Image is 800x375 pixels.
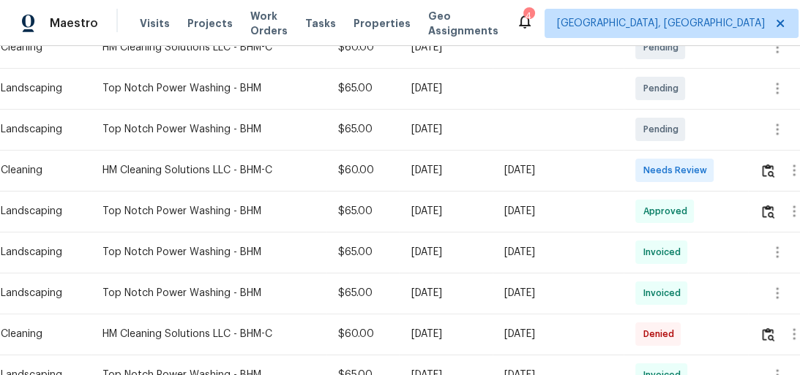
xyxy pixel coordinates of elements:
div: [DATE] [411,81,480,96]
span: Denied [643,327,679,341]
div: Top Notch Power Washing - BHM [102,122,315,137]
div: 4 [523,9,534,23]
span: Properties [354,16,411,31]
div: [DATE] [411,286,480,300]
div: Landscaping [1,81,79,96]
div: Top Notch Power Washing - BHM [102,204,315,219]
div: $65.00 [338,286,387,300]
div: [DATE] [504,286,613,300]
div: Cleaning [1,327,79,341]
div: Landscaping [1,245,79,260]
div: Landscaping [1,122,79,137]
div: Top Notch Power Washing - BHM [102,81,315,96]
div: [DATE] [411,245,480,260]
span: Visits [140,16,170,31]
img: Review Icon [762,327,774,341]
span: Pending [643,40,684,55]
span: Tasks [305,18,336,29]
button: Review Icon [760,317,777,352]
div: $60.00 [338,327,387,341]
span: Invoiced [643,245,686,260]
div: $60.00 [338,163,387,178]
div: [DATE] [504,204,613,219]
div: Cleaning [1,40,79,55]
span: Pending [643,122,684,137]
img: Review Icon [762,205,774,219]
div: [DATE] [411,204,480,219]
div: $65.00 [338,204,387,219]
div: [DATE] [411,327,480,341]
span: Projects [187,16,233,31]
span: Pending [643,81,684,96]
div: HM Cleaning Solutions LLC - BHM-C [102,40,315,55]
div: [DATE] [504,245,613,260]
img: Review Icon [762,164,774,178]
div: $65.00 [338,245,387,260]
span: [GEOGRAPHIC_DATA], [GEOGRAPHIC_DATA] [557,16,765,31]
div: $60.00 [338,40,387,55]
div: [DATE] [504,163,613,178]
div: Top Notch Power Washing - BHM [102,286,315,300]
button: Review Icon [760,153,777,188]
span: Approved [643,204,692,219]
div: [DATE] [504,327,613,341]
span: Needs Review [643,163,712,178]
div: HM Cleaning Solutions LLC - BHM-C [102,163,315,178]
div: $65.00 [338,122,387,137]
div: HM Cleaning Solutions LLC - BHM-C [102,327,315,341]
button: Review Icon [760,194,777,229]
span: Maestro [50,16,98,31]
span: Invoiced [643,286,686,300]
div: [DATE] [411,163,480,178]
div: [DATE] [411,122,480,137]
div: Top Notch Power Washing - BHM [102,245,315,260]
div: $65.00 [338,81,387,96]
div: Landscaping [1,286,79,300]
div: [DATE] [411,40,480,55]
span: Work Orders [250,9,288,38]
span: Geo Assignments [428,9,498,38]
div: Cleaning [1,163,79,178]
div: Landscaping [1,204,79,219]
